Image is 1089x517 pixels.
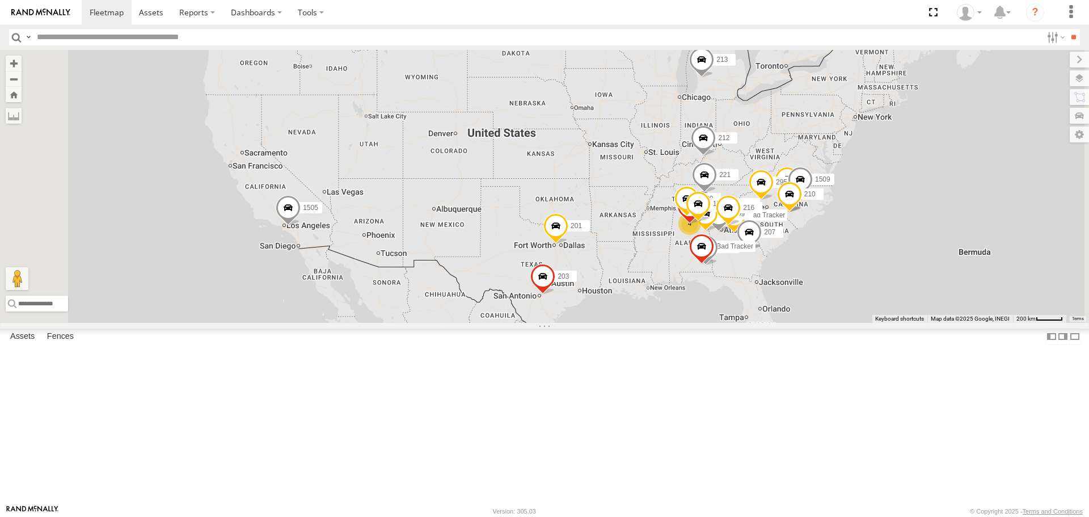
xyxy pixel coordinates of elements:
[6,56,22,71] button: Zoom in
[804,191,816,199] span: 210
[970,508,1083,515] div: © Copyright 2025 -
[719,171,731,179] span: 221
[558,272,569,280] span: 203
[1016,316,1036,322] span: 200 km
[24,29,33,45] label: Search Query
[713,200,728,208] span: 1510
[1046,329,1057,345] label: Dock Summary Table to the Left
[6,108,22,124] label: Measure
[493,508,536,515] div: Version: 305.03
[1069,329,1080,345] label: Hide Summary Table
[815,176,830,184] span: 1509
[11,9,70,16] img: rand-logo.svg
[1013,315,1066,323] button: Map Scale: 200 km per 44 pixels
[6,506,58,517] a: Visit our Website
[718,134,729,142] span: 212
[749,211,786,219] span: Bad Tracker
[764,229,775,237] span: 207
[1026,3,1044,22] i: ?
[1057,329,1069,345] label: Dock Summary Table to the Right
[716,243,753,251] span: Bad Tracker
[5,329,40,345] label: Assets
[1023,508,1083,515] a: Terms and Conditions
[716,56,728,64] span: 213
[1070,127,1089,142] label: Map Settings
[571,222,582,230] span: 201
[303,204,318,212] span: 1505
[1042,29,1067,45] label: Search Filter Options
[875,315,924,323] button: Keyboard shortcuts
[6,267,28,290] button: Drag Pegman onto the map to open Street View
[1072,316,1084,321] a: Terms
[776,179,787,187] span: 295
[931,316,1010,322] span: Map data ©2025 Google, INEGI
[743,204,754,212] span: 216
[41,329,79,345] label: Fences
[953,4,986,21] div: EDWARD EDMONDSON
[6,71,22,87] button: Zoom out
[6,87,22,102] button: Zoom Home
